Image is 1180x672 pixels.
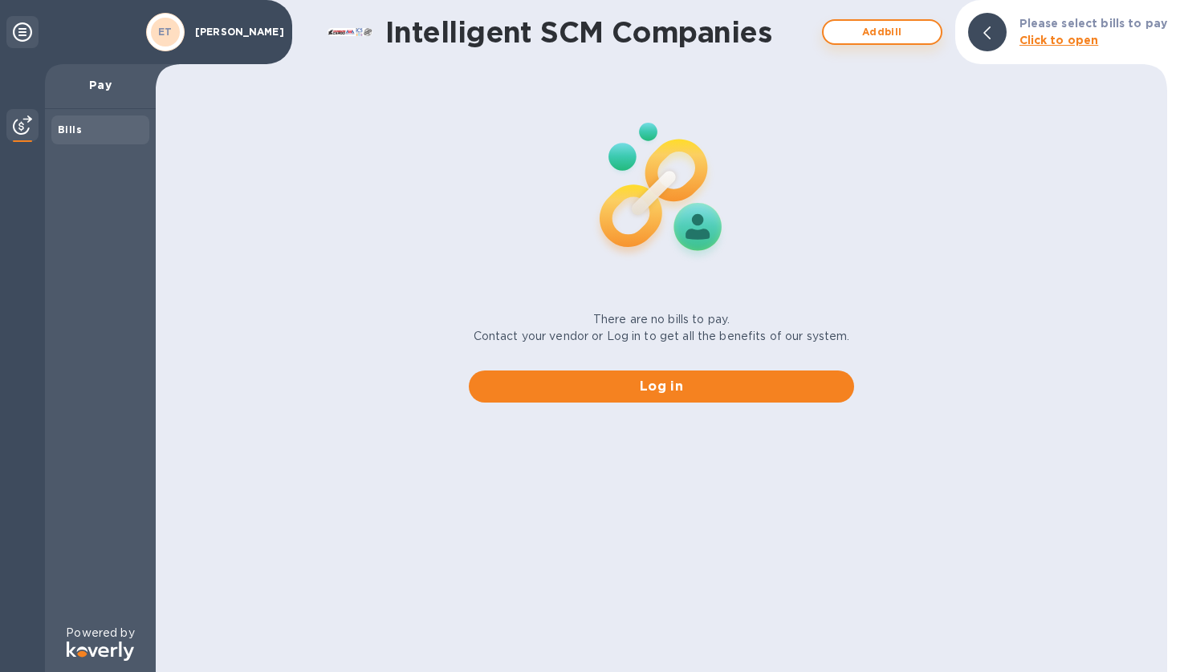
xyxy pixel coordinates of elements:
[195,26,275,38] p: [PERSON_NAME]
[158,26,173,38] b: ET
[836,22,928,42] span: Add bill
[474,311,850,345] p: There are no bills to pay. Contact your vendor or Log in to get all the benefits of our system.
[469,370,854,403] button: Log in
[1019,17,1167,30] b: Please select bills to pay
[66,625,134,642] p: Powered by
[67,642,134,661] img: Logo
[58,123,82,136] b: Bills
[385,15,814,49] h1: Intelligent SCM Companies
[58,77,143,93] p: Pay
[822,19,942,45] button: Addbill
[482,377,841,396] span: Log in
[1019,34,1099,47] b: Click to open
